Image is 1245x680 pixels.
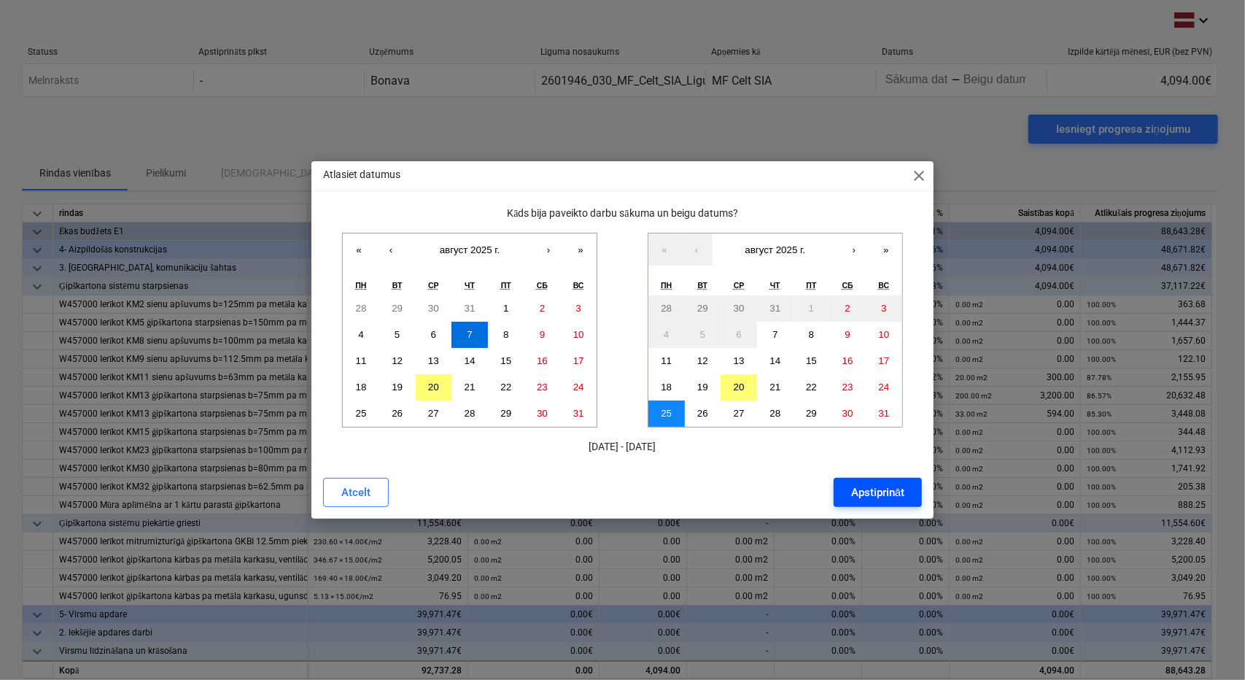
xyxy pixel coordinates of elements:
button: 24 августа 2025 г. [560,374,597,401]
abbr: 28 августа 2025 г. [465,408,476,419]
button: 29 июля 2025 г. [685,295,721,322]
abbr: 27 августа 2025 г. [428,408,439,419]
abbr: 29 августа 2025 г. [500,408,511,419]
button: 4 августа 2025 г. [648,322,685,348]
abbr: воскресенье [879,281,890,290]
abbr: 5 августа 2025 г. [700,329,705,340]
abbr: 9 августа 2025 г. [845,329,850,340]
p: Atlasiet datumus [323,167,400,182]
button: 28 июля 2025 г. [343,295,379,322]
button: 6 августа 2025 г. [416,322,452,348]
button: 3 августа 2025 г. [866,295,902,322]
button: 28 июля 2025 г. [648,295,685,322]
button: 16 августа 2025 г. [829,348,866,374]
abbr: 21 августа 2025 г. [769,382,780,393]
abbr: 23 августа 2025 г. [537,382,548,393]
abbr: 30 августа 2025 г. [537,408,548,419]
abbr: 28 июля 2025 г. [661,303,672,314]
button: 5 августа 2025 г. [379,322,416,348]
abbr: 10 августа 2025 г. [879,329,890,340]
abbr: 15 августа 2025 г. [806,355,817,366]
abbr: 20 августа 2025 г. [734,382,745,393]
abbr: 12 августа 2025 г. [392,355,403,366]
abbr: 12 августа 2025 г. [697,355,708,366]
span: close [910,167,928,185]
abbr: 19 августа 2025 г. [392,382,403,393]
button: 1 августа 2025 г. [794,295,830,322]
button: 7 августа 2025 г. [757,322,794,348]
abbr: 20 августа 2025 г. [428,382,439,393]
button: 28 августа 2025 г. [757,401,794,427]
abbr: 6 августа 2025 г. [431,329,436,340]
abbr: 18 августа 2025 г. [356,382,367,393]
abbr: 3 августа 2025 г. [881,303,886,314]
abbr: 25 августа 2025 г. [356,408,367,419]
button: 3 августа 2025 г. [560,295,597,322]
abbr: 30 августа 2025 г. [842,408,853,419]
abbr: 4 августа 2025 г. [358,329,363,340]
button: 17 августа 2025 г. [560,348,597,374]
button: 29 августа 2025 г. [488,401,524,427]
button: 19 августа 2025 г. [379,374,416,401]
abbr: 21 августа 2025 г. [465,382,476,393]
button: Atcelt [323,478,389,507]
button: 30 июля 2025 г. [416,295,452,322]
abbr: 2 августа 2025 г. [845,303,850,314]
abbr: суббота [537,281,548,290]
button: 30 августа 2025 г. [524,401,561,427]
button: август 2025 г. [713,233,838,266]
abbr: 13 августа 2025 г. [428,355,439,366]
abbr: 1 августа 2025 г. [503,303,508,314]
button: 26 августа 2025 г. [685,401,721,427]
p: Kāds bija paveikto darbu sākuma un beigu datums? [323,206,923,221]
abbr: 25 августа 2025 г. [661,408,672,419]
button: 11 августа 2025 г. [343,348,379,374]
button: 20 августа 2025 г. [416,374,452,401]
div: Atcelt [341,483,371,502]
button: Apstiprināt [834,478,922,507]
button: 17 августа 2025 г. [866,348,902,374]
button: август 2025 г. [407,233,532,266]
button: 21 августа 2025 г. [757,374,794,401]
button: 31 июля 2025 г. [757,295,794,322]
button: 11 августа 2025 г. [648,348,685,374]
button: 21 августа 2025 г. [451,374,488,401]
div: Apstiprināt [851,483,904,502]
abbr: 30 июля 2025 г. [734,303,745,314]
button: 30 августа 2025 г. [829,401,866,427]
abbr: 13 августа 2025 г. [734,355,745,366]
button: 31 августа 2025 г. [866,401,902,427]
abbr: 7 августа 2025 г. [772,329,777,340]
button: 27 августа 2025 г. [721,401,757,427]
button: 9 августа 2025 г. [524,322,561,348]
button: 23 августа 2025 г. [829,374,866,401]
abbr: понедельник [661,281,672,290]
button: 20 августа 2025 г. [721,374,757,401]
abbr: 31 августа 2025 г. [879,408,890,419]
button: ‹ [375,233,407,266]
abbr: 17 августа 2025 г. [879,355,890,366]
button: 10 августа 2025 г. [560,322,597,348]
button: 10 августа 2025 г. [866,322,902,348]
abbr: 26 августа 2025 г. [697,408,708,419]
button: 6 августа 2025 г. [721,322,757,348]
button: 24 августа 2025 г. [866,374,902,401]
button: 8 августа 2025 г. [794,322,830,348]
abbr: 18 августа 2025 г. [661,382,672,393]
abbr: 5 августа 2025 г. [395,329,400,340]
abbr: 4 августа 2025 г. [664,329,669,340]
abbr: среда [428,281,439,290]
abbr: 16 августа 2025 г. [842,355,853,366]
abbr: понедельник [355,281,366,290]
button: › [532,233,565,266]
abbr: 23 августа 2025 г. [842,382,853,393]
abbr: 27 августа 2025 г. [734,408,745,419]
abbr: четверг [465,281,475,290]
abbr: 22 августа 2025 г. [806,382,817,393]
abbr: вторник [698,281,708,290]
button: 23 августа 2025 г. [524,374,561,401]
abbr: 15 августа 2025 г. [500,355,511,366]
button: 15 августа 2025 г. [488,348,524,374]
span: август 2025 г. [745,244,806,255]
button: 2 августа 2025 г. [524,295,561,322]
